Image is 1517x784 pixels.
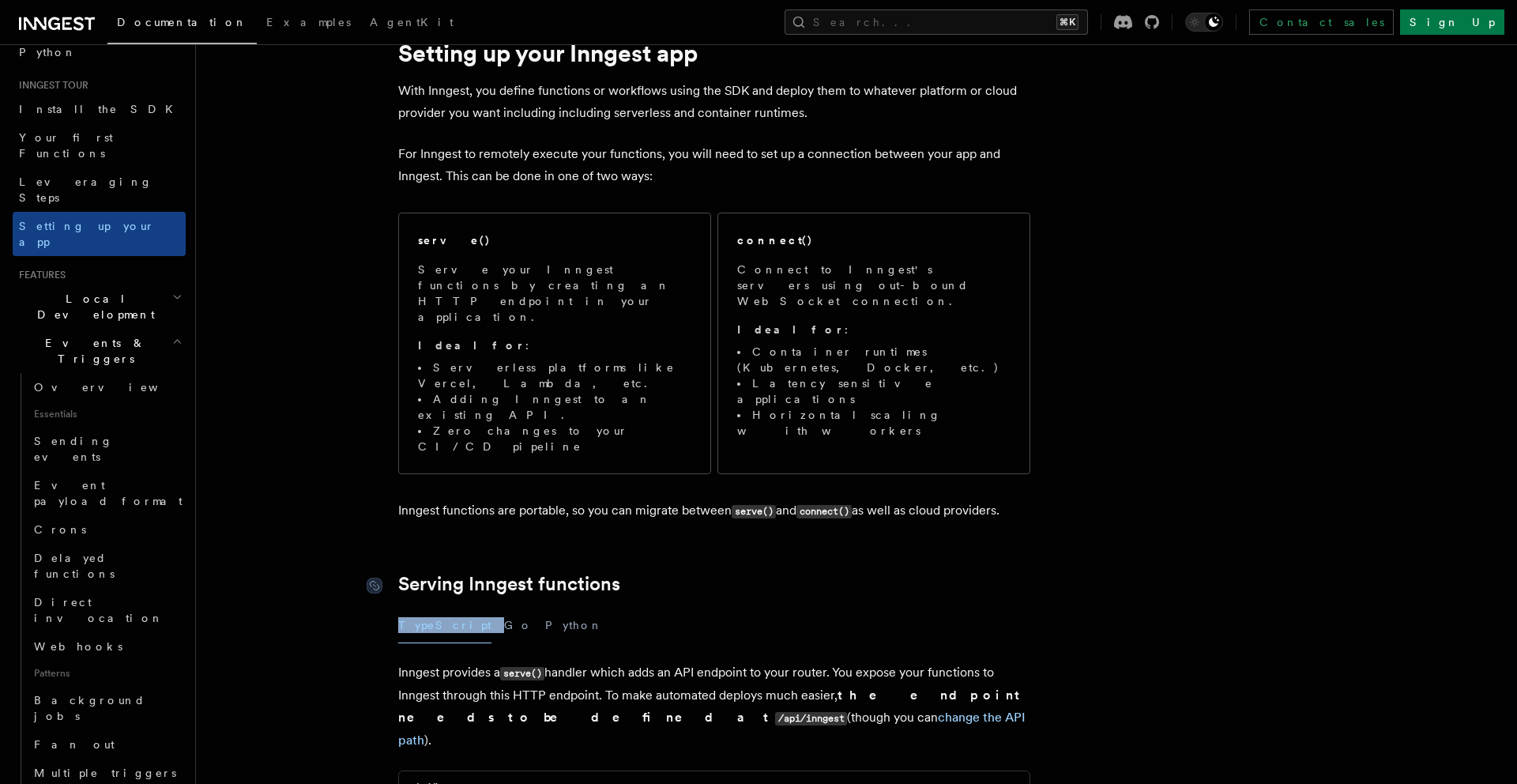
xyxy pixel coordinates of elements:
[398,499,1030,522] p: Inngest functions are portable, so you can migrate between and as well as cloud providers.
[13,335,172,367] span: Events & Triggers
[737,375,1011,407] li: Latency sensitive applications
[28,373,186,401] a: Overview
[28,401,186,427] span: Essentials
[257,5,360,43] a: Examples
[504,608,533,643] button: Go
[19,131,113,160] span: Your first Functions
[737,407,1011,439] li: Horizontal scaling with workers
[28,544,186,588] a: Delayed functions
[107,5,257,44] a: Documentation
[28,686,186,730] a: Background jobs
[398,573,620,595] a: Serving Inngest functions
[34,552,115,580] span: Delayed functions
[418,391,691,423] li: Adding Inngest to an existing API.
[34,479,183,507] span: Event payload format
[19,175,152,204] span: Leveraging Steps
[117,16,247,28] span: Documentation
[418,262,691,325] p: Serve your Inngest functions by creating an HTTP endpoint in your application.
[398,213,711,474] a: serve()Serve your Inngest functions by creating an HTTP endpoint in your application.Ideal for:Se...
[398,143,1030,187] p: For Inngest to remotely execute your functions, you will need to set up a connection between your...
[28,730,186,759] a: Fan out
[500,667,544,680] code: serve()
[13,269,66,281] span: Features
[34,381,197,394] span: Overview
[28,471,186,515] a: Event payload format
[418,360,691,391] li: Serverless platforms like Vercel, Lambda, etc.
[545,608,603,643] button: Python
[34,738,115,751] span: Fan out
[398,80,1030,124] p: With Inngest, you define functions or workflows using the SDK and deploy them to whatever platfor...
[370,16,454,28] span: AgentKit
[266,16,351,28] span: Examples
[28,515,186,544] a: Crons
[737,262,1011,309] p: Connect to Inngest's servers using out-bound WebSocket connection.
[19,220,155,248] span: Setting up your app
[737,323,845,336] strong: Ideal for
[398,608,491,643] button: TypeScript
[13,79,88,92] span: Inngest tour
[34,694,145,722] span: Background jobs
[418,339,525,352] strong: Ideal for
[13,95,186,123] a: Install the SDK
[1185,13,1223,32] button: Toggle dark mode
[28,427,186,471] a: Sending events
[34,435,113,463] span: Sending events
[1249,9,1394,35] a: Contact sales
[13,329,186,373] button: Events & Triggers
[737,232,813,248] h2: connect()
[13,168,186,212] a: Leveraging Steps
[13,38,186,66] a: Python
[737,344,1011,375] li: Container runtimes (Kubernetes, Docker, etc.)
[360,5,463,43] a: AgentKit
[13,285,186,329] button: Local Development
[1056,14,1078,30] kbd: ⌘K
[34,523,86,536] span: Crons
[28,632,186,661] a: Webhooks
[13,123,186,168] a: Your first Functions
[398,39,1030,67] h1: Setting up your Inngest app
[28,661,186,686] span: Patterns
[737,322,1011,337] p: :
[732,505,776,518] code: serve()
[418,423,691,454] li: Zero changes to your CI/CD pipeline
[796,505,852,518] code: connect()
[717,213,1030,474] a: connect()Connect to Inngest's servers using out-bound WebSocket connection.Ideal for:Container ru...
[28,588,186,632] a: Direct invocation
[13,291,172,322] span: Local Development
[775,712,847,726] code: /api/inngest
[418,232,491,248] h2: serve()
[34,640,122,653] span: Webhooks
[34,596,164,624] span: Direct invocation
[19,103,183,115] span: Install the SDK
[19,46,77,58] span: Python
[13,212,186,256] a: Setting up your app
[418,337,691,353] p: :
[398,661,1030,752] p: Inngest provides a handler which adds an API endpoint to your router. You expose your functions t...
[785,9,1088,35] button: Search...⌘K
[1400,9,1504,35] a: Sign Up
